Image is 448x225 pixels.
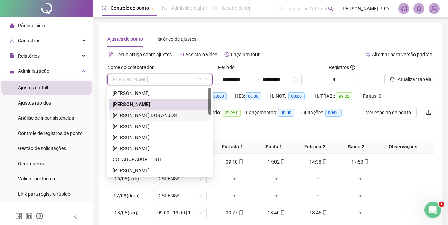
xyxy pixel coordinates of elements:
[270,92,315,100] div: H. NOT.:
[300,192,336,199] div: +
[113,123,207,130] div: [PERSON_NAME]
[390,77,395,82] span: reload
[365,52,370,57] span: swap
[36,213,43,219] span: instagram
[73,214,78,219] span: left
[363,159,369,164] span: mobile
[109,52,114,57] span: file-text
[157,190,203,201] span: DISPENSA
[398,76,431,83] span: Atualizar tabela
[102,6,106,10] span: clock-circle
[113,193,140,198] span: 17/08(dom)
[211,92,227,100] span: 00:00
[262,6,267,10] span: ellipsis
[185,52,217,57] span: Assista o vídeo
[384,209,424,216] div: -
[300,209,336,216] div: 13:46
[10,208,15,213] span: export
[379,143,426,150] span: Observações
[246,109,301,117] div: Lançamentos:
[18,130,83,136] span: Controle de registros de ponto
[109,110,211,121] div: ANDREA MARIA DE JESUS DOS ANJOS
[278,109,294,117] span: 00:00
[300,175,336,183] div: +
[335,140,376,154] th: Saída 2
[113,89,207,97] div: [PERSON_NAME]
[18,53,40,59] span: Relatórios
[216,175,253,183] div: +
[439,202,444,207] span: 1
[342,209,378,216] div: +
[416,6,422,12] span: bell
[109,88,211,99] div: AILTON JOSE DO NASCIMENTO
[111,5,149,11] span: Controle de ponto
[10,53,15,58] span: file
[384,175,424,183] div: -
[18,68,49,74] span: Administração
[26,213,32,219] span: linkedin
[372,52,432,57] span: Alternar para versão padrão
[231,52,260,57] span: Faça um tour
[321,159,327,164] span: mobile
[113,167,207,174] div: [PERSON_NAME]
[114,176,139,182] span: 16/08(sáb)
[113,145,207,152] div: [PERSON_NAME]
[254,77,260,82] span: swap-right
[18,38,40,43] span: Cadastros
[113,134,207,141] div: [PERSON_NAME]
[113,156,207,163] div: COLABORADOR TESTE
[280,159,285,164] span: mobile
[363,93,381,99] span: Faltas: 0
[18,161,44,166] span: Ocorrências
[18,208,45,213] span: Exportações
[288,92,305,100] span: 00:00
[258,209,295,216] div: 13:40
[107,35,143,43] div: Ajustes de ponto
[212,140,253,154] th: Entrada 1
[216,209,253,216] div: 09:27
[258,175,295,183] div: +
[199,211,203,215] span: down
[361,107,417,118] button: Ver espelho de ponto
[384,192,424,199] div: -
[222,109,241,117] span: 227:51
[329,63,355,71] span: Registros
[109,143,211,154] div: CARLOS ALBERTO DA SILVA ARAUJO
[107,63,158,71] label: Nome do colaborador
[198,77,202,81] span: filter
[115,52,172,57] span: Leia o artigo sobre ajustes
[301,109,350,117] div: Quitações:
[258,192,295,199] div: +
[253,140,294,154] th: Saída 1
[384,74,437,85] button: Atualizar tabela
[328,6,333,11] span: search
[10,23,15,28] span: home
[245,92,261,100] span: 00:00
[18,100,51,106] span: Ajustes rápidos
[254,77,260,82] span: to
[426,110,431,115] span: upload
[401,6,407,12] span: notification
[429,3,439,14] img: 90873
[315,92,363,100] div: H. TRAB.:
[238,210,243,215] span: mobile
[336,92,352,100] span: 99:32
[179,52,184,57] span: youtube
[18,23,46,28] span: Página inicial
[235,92,270,100] div: HE 3:
[199,177,203,181] span: down
[18,176,55,182] span: Validar protocolo
[18,146,66,151] span: Gestão de solicitações
[376,140,429,154] th: Observações
[342,175,378,183] div: +
[10,69,15,74] span: lock
[111,74,208,85] span: ALANE DA SILVA FERREIRA
[218,63,239,71] label: Período
[109,99,211,110] div: ALANE DA SILVA FERREIRA
[113,111,207,119] div: [PERSON_NAME] DOS ANJOS
[18,115,74,121] span: Análise de inconsistências
[384,158,424,166] div: -
[213,6,218,10] span: sun
[109,132,211,143] div: ATILA SILVA DOS SANTOS
[350,65,355,70] span: info-circle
